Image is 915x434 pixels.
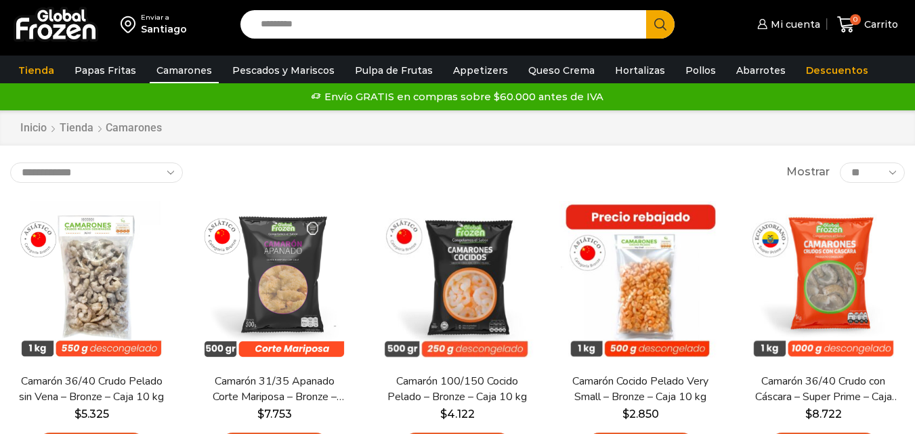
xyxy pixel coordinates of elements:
bdi: 2.850 [622,408,659,420]
span: $ [622,408,629,420]
a: Camarón 31/35 Apanado Corte Mariposa – Bronze – Caja 5 kg [201,374,347,405]
a: Tienda [59,121,94,136]
nav: Breadcrumb [20,121,162,136]
span: Carrito [861,18,898,31]
a: Pollos [679,58,723,83]
a: Appetizers [446,58,515,83]
img: address-field-icon.svg [121,13,141,36]
a: Hortalizas [608,58,672,83]
a: Camarón 100/150 Cocido Pelado – Bronze – Caja 10 kg [384,374,530,405]
a: Mi cuenta [754,11,820,38]
a: Pescados y Mariscos [226,58,341,83]
a: Pulpa de Frutas [348,58,440,83]
bdi: 8.722 [805,408,842,420]
button: Search button [646,10,675,39]
div: Enviar a [141,13,187,22]
a: Camarón Cocido Pelado Very Small – Bronze – Caja 10 kg [568,374,714,405]
bdi: 4.122 [440,408,475,420]
a: Abarrotes [729,58,792,83]
select: Pedido de la tienda [10,162,183,183]
span: $ [75,408,81,420]
h1: Camarones [106,121,162,134]
a: Camarón 36/40 Crudo con Cáscara – Super Prime – Caja 10 kg [750,374,897,405]
span: 0 [850,14,861,25]
span: $ [257,408,264,420]
span: $ [440,408,447,420]
span: $ [805,408,812,420]
span: Mostrar [786,165,830,180]
a: Tienda [12,58,61,83]
div: Santiago [141,22,187,36]
a: Descuentos [799,58,875,83]
a: Inicio [20,121,47,136]
a: Queso Crema [522,58,601,83]
bdi: 7.753 [257,408,292,420]
a: 0 Carrito [834,9,901,41]
span: Mi cuenta [767,18,820,31]
bdi: 5.325 [75,408,109,420]
a: Camarones [150,58,219,83]
a: Camarón 36/40 Crudo Pelado sin Vena – Bronze – Caja 10 kg [18,374,165,405]
a: Papas Fritas [68,58,143,83]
